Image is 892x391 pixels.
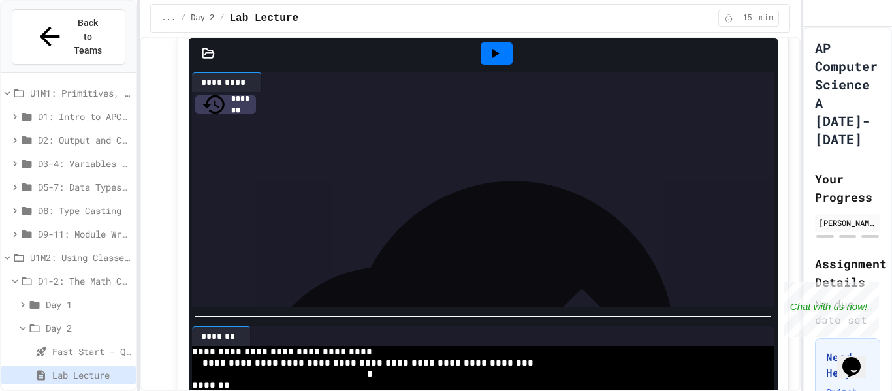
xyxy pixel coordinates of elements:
[52,368,131,382] span: Lab Lecture
[38,227,131,241] span: D9-11: Module Wrap Up
[161,13,176,23] span: ...
[38,157,131,170] span: D3-4: Variables and Input
[38,204,131,217] span: D8: Type Casting
[759,13,774,23] span: min
[815,170,880,206] h2: Your Progress
[30,86,131,100] span: U1M1: Primitives, Variables, Basic I/O
[784,282,879,337] iframe: chat widget
[38,133,131,147] span: D2: Output and Compiling Code
[815,255,880,291] h2: Assignment Details
[38,110,131,123] span: D1: Intro to APCSA
[52,345,131,358] span: Fast Start - Quiz
[219,13,224,23] span: /
[826,349,869,381] h3: Need Help?
[72,16,103,57] span: Back to Teams
[837,339,879,378] iframe: chat widget
[230,10,299,26] span: Lab Lecture
[46,321,131,335] span: Day 2
[191,13,214,23] span: Day 2
[30,251,131,264] span: U1M2: Using Classes and Objects
[819,217,876,228] div: [PERSON_NAME]
[46,298,131,311] span: Day 1
[815,39,880,148] h1: AP Computer Science A [DATE]-[DATE]
[38,180,131,194] span: D5-7: Data Types and Number Calculations
[737,13,758,23] span: 15
[181,13,185,23] span: /
[38,274,131,288] span: D1-2: The Math Class
[12,9,125,65] button: Back to Teams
